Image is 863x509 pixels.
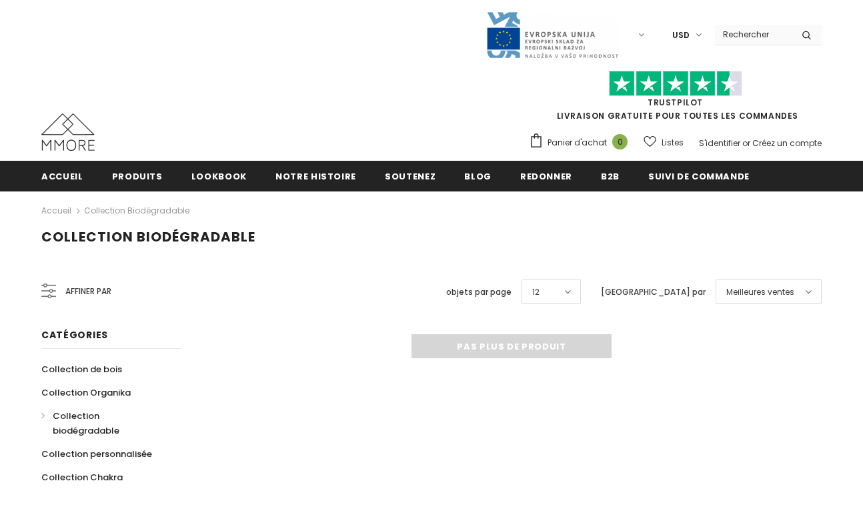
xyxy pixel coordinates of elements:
[41,227,255,246] span: Collection biodégradable
[601,286,706,299] label: [GEOGRAPHIC_DATA] par
[65,284,111,299] span: Affiner par
[41,442,152,466] a: Collection personnalisée
[41,471,123,484] span: Collection Chakra
[41,386,131,399] span: Collection Organika
[726,286,794,299] span: Meilleures ventes
[275,170,356,183] span: Notre histoire
[648,170,750,183] span: Suivi de commande
[648,97,703,108] a: TrustPilot
[41,404,167,442] a: Collection biodégradable
[486,11,619,59] img: Javni Razpis
[548,136,607,149] span: Panier d'achat
[41,113,95,151] img: Cas MMORE
[464,170,492,183] span: Blog
[112,170,163,183] span: Produits
[191,161,247,191] a: Lookbook
[41,363,122,376] span: Collection de bois
[191,170,247,183] span: Lookbook
[612,134,628,149] span: 0
[41,466,123,489] a: Collection Chakra
[446,286,512,299] label: objets par page
[41,161,83,191] a: Accueil
[385,170,436,183] span: soutenez
[41,381,131,404] a: Collection Organika
[41,203,71,219] a: Accueil
[41,328,108,342] span: Catégories
[529,133,634,153] a: Panier d'achat 0
[385,161,436,191] a: soutenez
[529,77,822,121] span: LIVRAISON GRATUITE POUR TOUTES LES COMMANDES
[609,71,742,97] img: Faites confiance aux étoiles pilotes
[672,29,690,42] span: USD
[699,137,740,149] a: S'identifier
[715,25,792,44] input: Search Site
[112,161,163,191] a: Produits
[520,161,572,191] a: Redonner
[41,448,152,460] span: Collection personnalisée
[752,137,822,149] a: Créez un compte
[464,161,492,191] a: Blog
[41,170,83,183] span: Accueil
[742,137,750,149] span: or
[41,358,122,381] a: Collection de bois
[84,205,189,216] a: Collection biodégradable
[648,161,750,191] a: Suivi de commande
[644,131,684,154] a: Listes
[601,161,620,191] a: B2B
[601,170,620,183] span: B2B
[532,286,540,299] span: 12
[275,161,356,191] a: Notre histoire
[486,29,619,40] a: Javni Razpis
[662,136,684,149] span: Listes
[53,410,119,437] span: Collection biodégradable
[520,170,572,183] span: Redonner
